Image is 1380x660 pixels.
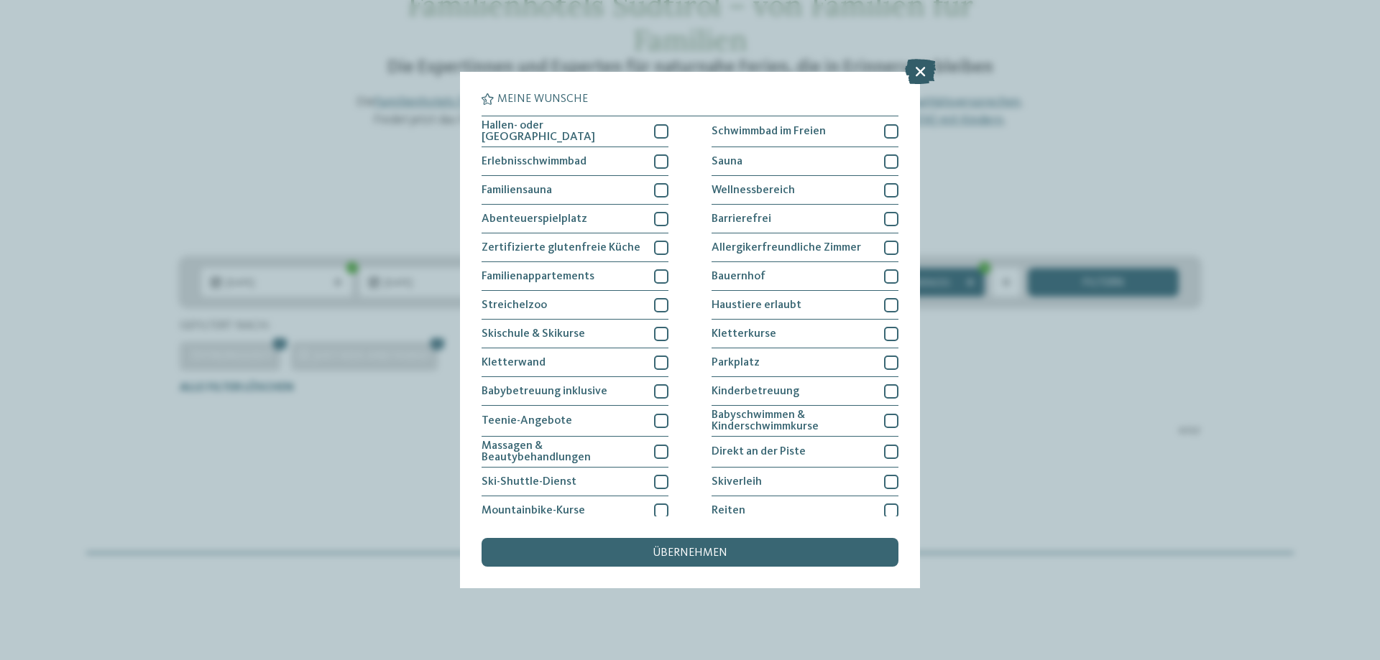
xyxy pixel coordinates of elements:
[482,476,576,488] span: Ski-Shuttle-Dienst
[712,328,776,340] span: Kletterkurse
[482,156,586,167] span: Erlebnisschwimmbad
[482,440,643,463] span: Massagen & Beautybehandlungen
[482,357,546,368] span: Kletterwand
[497,93,588,105] span: Meine Wünsche
[712,213,771,225] span: Barrierefrei
[653,547,727,559] span: übernehmen
[482,213,587,225] span: Abenteuerspielplatz
[712,156,742,167] span: Sauna
[712,446,806,457] span: Direkt an der Piste
[482,505,585,516] span: Mountainbike-Kurse
[712,357,760,368] span: Parkplatz
[482,328,585,340] span: Skischule & Skikurse
[712,299,801,311] span: Haustiere erlaubt
[482,271,594,282] span: Familienappartements
[712,505,745,516] span: Reiten
[482,415,572,427] span: Teenie-Angebote
[712,185,795,196] span: Wellnessbereich
[712,126,826,137] span: Schwimmbad im Freien
[712,386,799,397] span: Kinderbetreuung
[712,476,762,488] span: Skiverleih
[712,409,873,432] span: Babyschwimmen & Kinderschwimmkurse
[712,242,861,254] span: Allergikerfreundliche Zimmer
[482,120,643,143] span: Hallen- oder [GEOGRAPHIC_DATA]
[482,386,607,397] span: Babybetreuung inklusive
[482,242,640,254] span: Zertifizierte glutenfreie Küche
[482,185,552,196] span: Familiensauna
[712,271,765,282] span: Bauernhof
[482,299,547,311] span: Streichelzoo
